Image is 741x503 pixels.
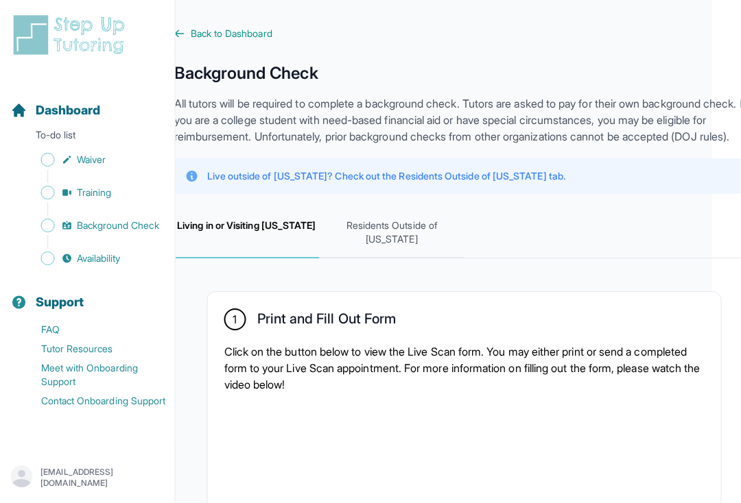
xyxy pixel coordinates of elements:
[77,252,121,266] span: Availability
[11,151,175,170] a: Waiver
[41,467,164,489] p: [EMAIL_ADDRESS][DOMAIN_NAME]
[207,170,565,184] p: Live outside of [US_STATE]? Check out the Residents Outside of [US_STATE] tab.
[11,466,164,491] button: [EMAIL_ADDRESS][DOMAIN_NAME]
[5,271,169,318] button: Support
[11,359,175,392] a: Meet with Onboarding Support
[11,392,175,411] a: Contact Onboarding Support
[11,249,175,269] a: Availability
[320,208,465,259] span: Residents Outside of [US_STATE]
[224,344,705,393] p: Click on the button below to view the Live Scan form. You may either print or send a completed fo...
[36,293,84,312] span: Support
[36,101,101,121] span: Dashboard
[191,27,272,41] span: Back to Dashboard
[11,14,133,58] img: logo
[11,321,175,340] a: FAQ
[11,101,101,121] a: Dashboard
[11,340,175,359] a: Tutor Resources
[11,217,175,236] a: Background Check
[5,79,169,126] button: Dashboard
[77,154,106,167] span: Waiver
[77,186,112,200] span: Training
[11,184,175,203] a: Training
[257,311,397,333] h2: Print and Fill Out Form
[77,219,159,233] span: Background Check
[233,312,237,328] span: 1
[174,208,320,259] span: Living in or Visiting [US_STATE]
[5,129,169,148] p: To-do list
